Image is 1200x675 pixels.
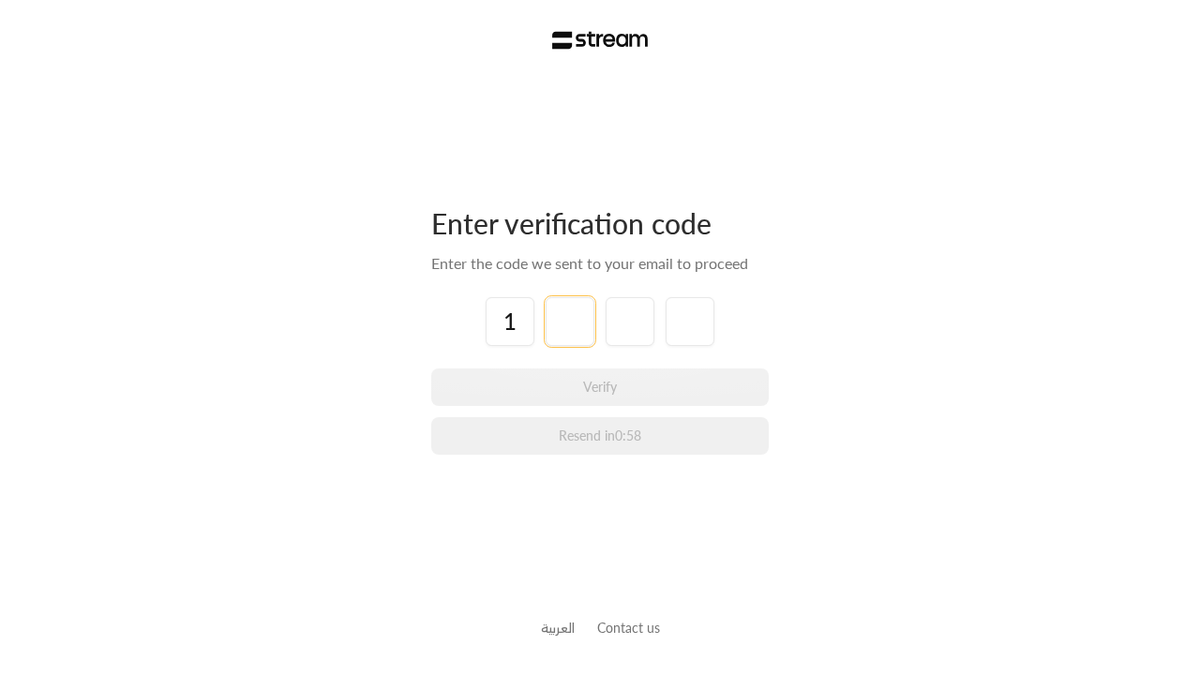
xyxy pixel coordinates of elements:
img: Stream Logo [552,31,649,50]
button: Contact us [597,618,660,637]
a: Contact us [597,620,660,636]
a: العربية [541,610,575,645]
div: Enter verification code [431,205,769,241]
div: Enter the code we sent to your email to proceed [431,252,769,275]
